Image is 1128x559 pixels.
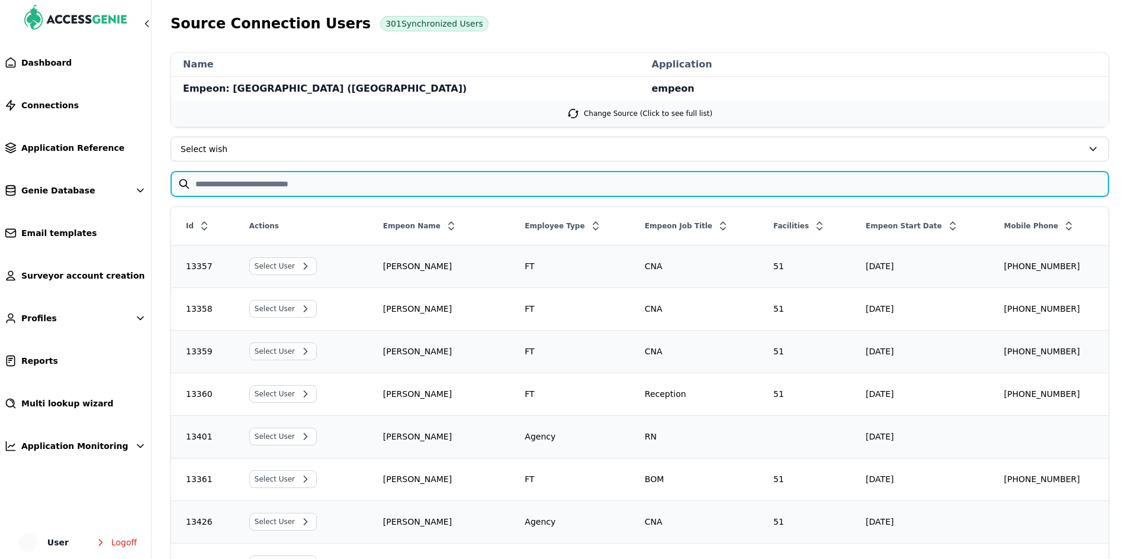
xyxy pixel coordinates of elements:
span: Dashboard [21,57,72,69]
span: [DATE] [866,260,974,272]
strong: name [171,53,640,77]
div: 13359 [172,345,234,357]
span: [DATE] [866,303,974,315]
div: [PERSON_NAME] [369,345,510,357]
button: Select User [249,342,317,360]
div: Agency [510,516,629,528]
div: [PHONE_NUMBER] [990,345,1108,357]
div: Employee Type [510,215,629,237]
button: Select User [249,300,317,318]
div: 13426 [172,516,234,528]
span: Select User [255,388,295,400]
span: Select wish [181,143,1082,155]
div: CNA [631,345,758,357]
div: Id [172,215,234,237]
span: [DATE] [866,516,974,528]
span: Select User [255,516,295,528]
div: Empeon Name [369,215,510,237]
div: [PHONE_NUMBER] [990,303,1108,315]
div: RN [631,431,758,442]
div: CNA [631,303,758,315]
span: User [47,535,69,550]
div: Actions [235,217,368,235]
div: Mobile Phone [990,215,1108,237]
span: Connections [21,99,79,111]
div: 51 [759,473,850,485]
h3: Source Connection Users [171,14,371,33]
button: Select User [249,257,317,275]
button: Select User [249,428,317,445]
div: FT [510,345,629,357]
button: Select User [249,513,317,531]
span: Application Reference [21,142,124,154]
div: 51 [759,260,850,272]
span: Surveyor account creation [21,270,144,282]
div: FT [510,388,629,400]
div: FT [510,303,629,315]
div: Facilities [759,215,850,237]
span: Multi lookup wizard [21,398,114,409]
span: [DATE] [866,388,974,400]
span: Empeon: [GEOGRAPHIC_DATA] ([GEOGRAPHIC_DATA]) [171,77,640,101]
span: Genie Database [21,185,95,196]
span: Select User [255,303,295,315]
div: Reception [631,388,758,400]
div: FT [510,473,629,485]
span: Profiles [21,312,57,324]
img: AccessGenie Logo [24,5,128,33]
div: [PHONE_NUMBER] [990,260,1108,272]
div: 13361 [172,473,234,485]
span: Logoff [111,537,137,548]
div: [PHONE_NUMBER] [990,388,1108,400]
div: 51 [759,345,850,357]
strong: application [640,53,1109,77]
div: 13358 [172,303,234,315]
div: FT [510,260,629,272]
div: 51 [759,516,850,528]
button: Select wish [171,137,1109,161]
div: 51 [759,303,850,315]
button: Logoff [85,531,146,554]
div: BOM [631,473,758,485]
span: [DATE] [866,473,974,485]
span: 301 Synchronized Users [385,18,483,30]
div: [PERSON_NAME] [369,473,510,485]
div: [PERSON_NAME] [369,516,510,528]
span: [DATE] [866,431,974,442]
span: Reports [21,355,58,367]
span: Select User [255,345,295,357]
div: 13360 [172,388,234,400]
div: Empeon Start Date [851,215,988,237]
div: Agency [510,431,629,442]
span: Select User [255,473,295,485]
div: [PHONE_NUMBER] [990,473,1108,485]
div: 51 [759,388,850,400]
span: Email templates [21,227,97,239]
span: Select User [255,260,295,272]
button: Select User [249,385,317,403]
div: CNA [631,260,758,272]
div: 13401 [172,431,234,442]
div: [PERSON_NAME] [369,388,510,400]
span: Application Monitoring [21,440,128,452]
div: CNA [631,516,758,528]
button: Select User [249,470,317,488]
a: Change Source (Click to see full list) [171,101,1108,127]
div: 13357 [172,260,234,272]
div: Empeon Job Title [631,215,758,237]
div: [PERSON_NAME] [369,303,510,315]
div: [PERSON_NAME] [369,431,510,442]
span: [DATE] [866,345,974,357]
span: Select User [255,431,295,442]
div: [PERSON_NAME] [369,260,510,272]
span: empeon [640,77,1109,101]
